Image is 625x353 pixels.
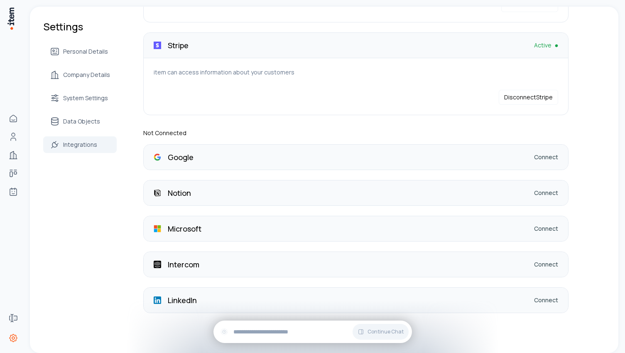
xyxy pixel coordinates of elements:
[499,90,558,105] button: DisconnectStripe
[7,7,15,30] img: Item Brain Logo
[154,189,161,197] img: Notion logo
[534,225,558,233] a: Connect
[154,42,161,49] img: Stripe logo
[534,41,551,49] span: Active
[63,94,108,102] span: System Settings
[168,259,199,270] p: Intercom
[5,128,22,145] a: Contacts
[168,187,191,199] p: Notion
[5,310,22,326] a: Forms
[43,43,117,60] a: Personal Details
[168,294,197,306] p: LinkedIn
[168,223,201,235] p: Microsoft
[43,113,117,130] a: Data Objects
[154,296,161,304] img: LinkedIn logo
[5,165,22,182] a: deals
[168,39,189,51] p: Stripe
[368,328,404,335] span: Continue Chat
[143,128,569,138] p: Not Connected
[43,136,117,153] a: Integrations
[534,296,558,304] a: Connect
[43,90,117,106] a: System Settings
[63,47,108,56] span: Personal Details
[63,117,100,126] span: Data Objects
[534,189,558,197] a: Connect
[5,330,22,346] a: Settings
[154,153,161,161] img: Google logo
[5,110,22,127] a: Home
[43,67,117,83] a: Company Details
[63,141,97,149] span: Integrations
[154,261,161,268] img: Intercom logo
[168,151,194,163] p: Google
[353,324,409,340] button: Continue Chat
[154,225,161,232] img: Microsoft logo
[213,321,412,343] div: Continue Chat
[43,20,117,33] h1: Settings
[534,260,558,269] a: Connect
[5,183,22,200] a: Agents
[534,153,558,161] a: Connect
[63,71,110,79] span: Company Details
[154,68,558,77] p: item can access information about your customers
[5,147,22,163] a: Companies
